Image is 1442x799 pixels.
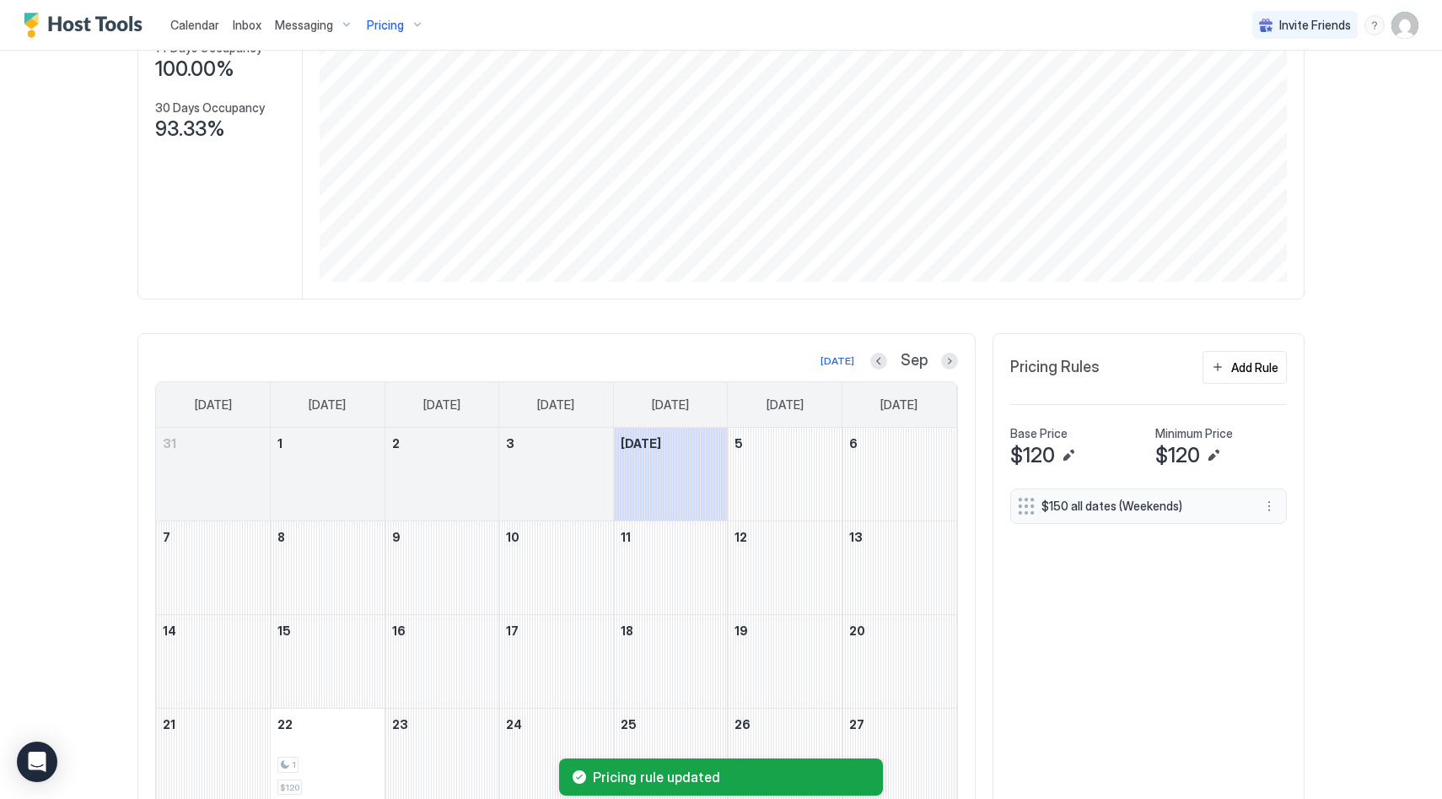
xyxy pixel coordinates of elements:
[613,428,728,521] td: September 4, 2025
[156,521,270,553] a: September 7, 2025
[728,615,842,709] td: September 19, 2025
[767,397,804,413] span: [DATE]
[233,16,261,34] a: Inbox
[728,615,842,646] a: September 19, 2025
[1058,445,1079,466] button: Edit
[1155,426,1233,441] span: Minimum Price
[392,530,401,544] span: 9
[170,16,219,34] a: Calendar
[1259,496,1279,516] button: More options
[621,436,661,451] span: [DATE]
[842,428,956,459] a: September 6, 2025
[842,615,956,709] td: September 20, 2025
[292,382,363,428] a: Monday
[849,717,864,732] span: 27
[24,13,150,38] div: Host Tools Logo
[275,18,333,33] span: Messaging
[734,530,747,544] span: 12
[156,428,271,521] td: August 31, 2025
[392,624,406,638] span: 16
[520,382,591,428] a: Wednesday
[156,615,270,646] a: September 14, 2025
[1391,12,1418,39] div: User profile
[864,382,934,428] a: Saturday
[842,709,956,740] a: September 27, 2025
[652,397,689,413] span: [DATE]
[506,624,519,638] span: 17
[870,353,887,370] button: Previous month
[367,18,404,33] span: Pricing
[621,717,637,732] span: 25
[170,18,219,32] span: Calendar
[385,615,499,709] td: September 16, 2025
[1010,443,1055,468] span: $120
[842,615,956,646] a: September 20, 2025
[849,624,865,638] span: 20
[271,521,385,553] a: September 8, 2025
[156,428,270,459] a: August 31, 2025
[385,521,499,553] a: September 9, 2025
[271,428,385,521] td: September 1, 2025
[734,436,743,451] span: 5
[156,521,271,615] td: September 7, 2025
[163,436,176,451] span: 31
[385,521,499,615] td: September 9, 2025
[499,615,613,646] a: September 17, 2025
[506,436,514,451] span: 3
[614,428,728,459] a: September 4, 2025
[499,615,614,709] td: September 17, 2025
[277,530,285,544] span: 8
[734,717,751,732] span: 26
[1203,445,1224,466] button: Edit
[385,428,499,459] a: September 2, 2025
[849,530,863,544] span: 13
[734,624,748,638] span: 19
[1279,18,1351,33] span: Invite Friends
[233,18,261,32] span: Inbox
[155,116,225,142] span: 93.33%
[880,397,917,413] span: [DATE]
[163,530,170,544] span: 7
[1010,426,1068,441] span: Base Price
[728,521,842,553] a: September 12, 2025
[1155,443,1200,468] span: $120
[537,397,574,413] span: [DATE]
[842,521,956,553] a: September 13, 2025
[271,521,385,615] td: September 8, 2025
[385,428,499,521] td: September 2, 2025
[271,615,385,646] a: September 15, 2025
[163,717,175,732] span: 21
[728,428,842,521] td: September 5, 2025
[821,354,854,369] div: [DATE]
[849,436,858,451] span: 6
[728,428,842,459] a: September 5, 2025
[613,521,728,615] td: September 11, 2025
[195,397,232,413] span: [DATE]
[818,351,857,371] button: [DATE]
[621,624,633,638] span: 18
[277,624,291,638] span: 15
[1010,358,1100,377] span: Pricing Rules
[499,709,613,740] a: September 24, 2025
[385,615,499,646] a: September 16, 2025
[1259,496,1279,516] div: menu
[406,382,477,428] a: Tuesday
[156,709,270,740] a: September 21, 2025
[1203,351,1287,384] button: Add Rule
[499,428,613,459] a: September 3, 2025
[156,615,271,709] td: September 14, 2025
[1364,15,1385,35] div: menu
[506,717,522,732] span: 24
[155,100,265,116] span: 30 Days Occupancy
[423,397,460,413] span: [DATE]
[593,769,869,786] span: Pricing rule updated
[1041,499,1242,514] span: $150 all dates (Weekends)
[613,615,728,709] td: September 18, 2025
[385,709,499,740] a: September 23, 2025
[506,530,519,544] span: 10
[392,436,400,451] span: 2
[271,428,385,459] a: September 1, 2025
[163,624,176,638] span: 14
[901,351,928,370] span: Sep
[614,521,728,553] a: September 11, 2025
